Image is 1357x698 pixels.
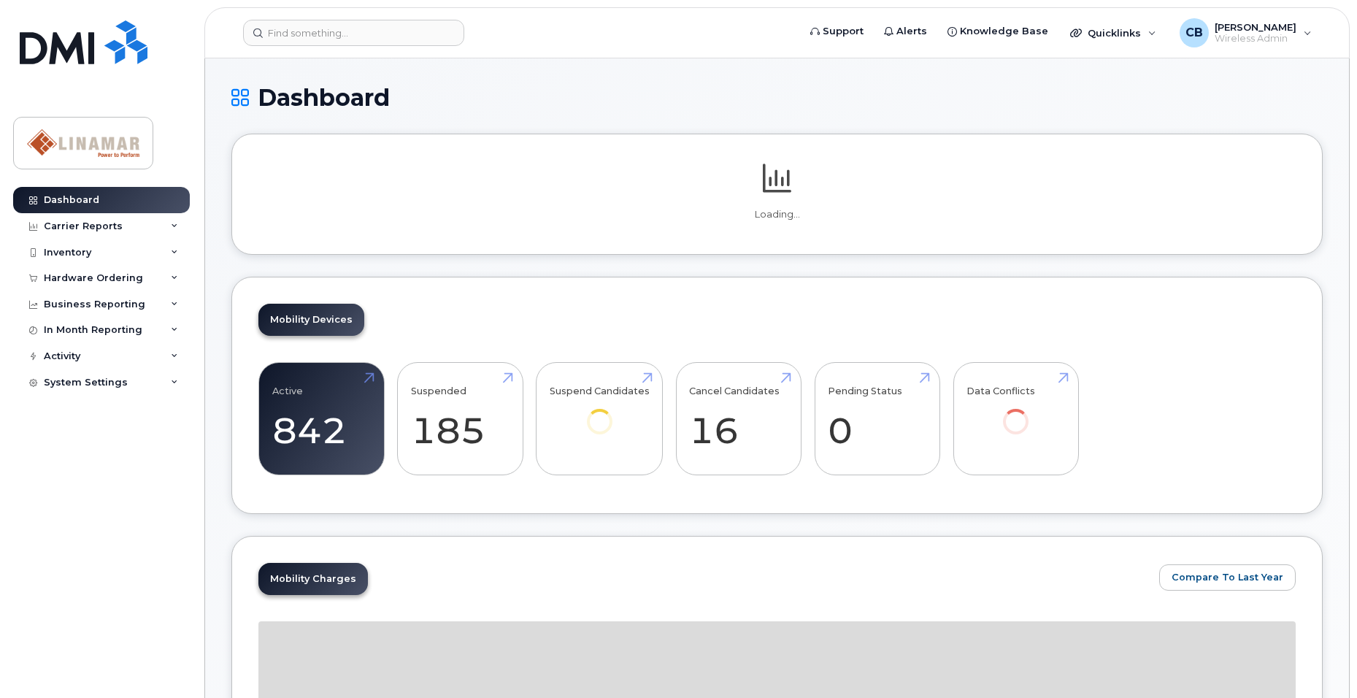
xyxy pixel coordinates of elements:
[231,85,1323,110] h1: Dashboard
[966,371,1065,455] a: Data Conflicts
[550,371,650,455] a: Suspend Candidates
[258,563,368,595] a: Mobility Charges
[689,371,788,467] a: Cancel Candidates 16
[1159,564,1296,591] button: Compare To Last Year
[258,304,364,336] a: Mobility Devices
[258,208,1296,221] p: Loading...
[411,371,510,467] a: Suspended 185
[1172,570,1283,584] span: Compare To Last Year
[272,371,371,467] a: Active 842
[828,371,926,467] a: Pending Status 0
